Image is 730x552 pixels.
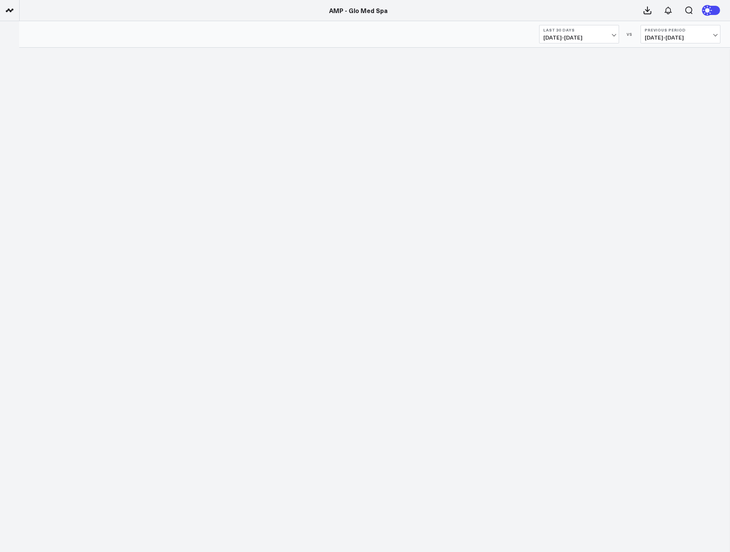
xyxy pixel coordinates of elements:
[645,35,716,41] span: [DATE] - [DATE]
[623,32,637,36] div: VS
[645,28,716,32] b: Previous Period
[543,35,615,41] span: [DATE] - [DATE]
[539,25,619,43] button: Last 30 Days[DATE]-[DATE]
[543,28,615,32] b: Last 30 Days
[329,6,387,15] a: AMP - Glo Med Spa
[641,25,720,43] button: Previous Period[DATE]-[DATE]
